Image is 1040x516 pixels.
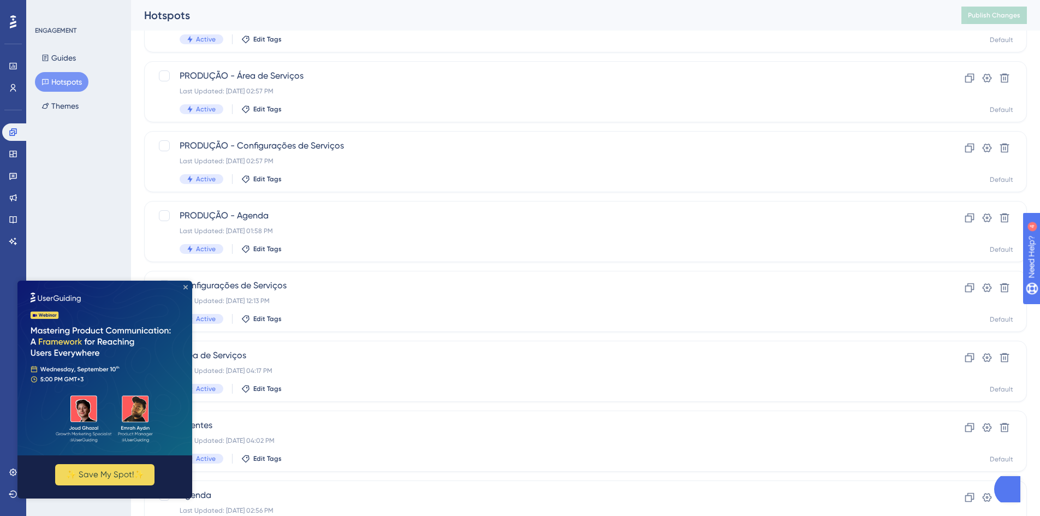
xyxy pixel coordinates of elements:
[253,35,282,44] span: Edit Tags
[180,419,904,432] span: Clientes
[961,7,1027,24] button: Publish Changes
[990,35,1013,44] div: Default
[994,473,1027,506] iframe: UserGuiding AI Assistant Launcher
[253,245,282,253] span: Edit Tags
[196,105,216,114] span: Active
[990,315,1013,324] div: Default
[990,105,1013,114] div: Default
[180,87,904,96] div: Last Updated: [DATE] 02:57 PM
[180,349,904,362] span: Área de Serviços
[180,69,904,82] span: PRODUÇÃO - Área de Serviços
[180,139,904,152] span: PRODUÇÃO - Configurações de Serviços
[38,183,137,205] button: ✨ Save My Spot!✨
[26,3,68,16] span: Need Help?
[990,455,1013,464] div: Default
[990,385,1013,394] div: Default
[253,315,282,323] span: Edit Tags
[196,315,216,323] span: Active
[35,48,82,68] button: Guides
[144,8,934,23] div: Hotspots
[241,105,282,114] button: Edit Tags
[241,245,282,253] button: Edit Tags
[253,454,282,463] span: Edit Tags
[196,454,216,463] span: Active
[35,26,76,35] div: ENGAGEMENT
[196,384,216,393] span: Active
[180,227,904,235] div: Last Updated: [DATE] 01:58 PM
[196,245,216,253] span: Active
[990,245,1013,254] div: Default
[180,209,904,222] span: PRODUÇÃO - Agenda
[196,35,216,44] span: Active
[180,506,904,515] div: Last Updated: [DATE] 02:56 PM
[990,175,1013,184] div: Default
[166,4,170,9] div: Close Preview
[253,384,282,393] span: Edit Tags
[241,454,282,463] button: Edit Tags
[241,35,282,44] button: Edit Tags
[180,366,904,375] div: Last Updated: [DATE] 04:17 PM
[180,279,904,292] span: Configurações de Serviços
[241,175,282,183] button: Edit Tags
[76,5,79,14] div: 4
[180,296,904,305] div: Last Updated: [DATE] 12:13 PM
[35,72,88,92] button: Hotspots
[180,489,904,502] span: Agenda
[253,105,282,114] span: Edit Tags
[968,11,1020,20] span: Publish Changes
[180,436,904,445] div: Last Updated: [DATE] 04:02 PM
[241,384,282,393] button: Edit Tags
[35,96,85,116] button: Themes
[253,175,282,183] span: Edit Tags
[241,315,282,323] button: Edit Tags
[196,175,216,183] span: Active
[180,157,904,165] div: Last Updated: [DATE] 02:57 PM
